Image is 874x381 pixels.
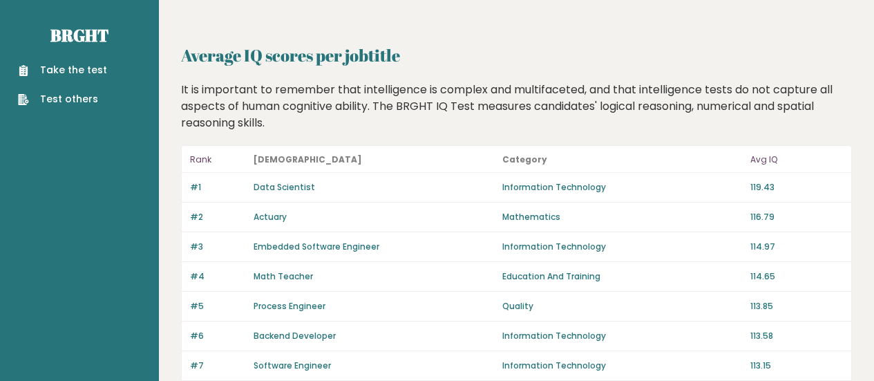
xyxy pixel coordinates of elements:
[190,181,245,194] p: #1
[254,360,331,371] a: Software Engineer
[502,300,743,313] p: Quality
[190,270,245,283] p: #4
[254,270,313,282] a: Math Teacher
[176,82,857,131] div: It is important to remember that intelligence is complex and multifaceted, and that intelligence ...
[750,241,843,253] p: 114.97
[750,300,843,313] p: 113.85
[190,360,245,372] p: #7
[254,241,379,252] a: Embedded Software Engineer
[18,92,107,106] a: Test others
[190,300,245,313] p: #5
[502,360,743,372] p: Information Technology
[750,270,843,283] p: 114.65
[254,211,287,223] a: Actuary
[502,211,743,223] p: Mathematics
[502,181,743,194] p: Information Technology
[190,330,245,342] p: #6
[190,151,245,168] p: Rank
[750,330,843,342] p: 113.58
[254,300,325,312] a: Process Engineer
[502,330,743,342] p: Information Technology
[502,270,743,283] p: Education And Training
[190,241,245,253] p: #3
[181,43,852,68] h2: Average IQ scores per jobtitle
[750,151,843,168] p: Avg IQ
[502,154,547,165] b: Category
[254,181,315,193] a: Data Scientist
[18,63,107,77] a: Take the test
[750,360,843,372] p: 113.15
[750,211,843,223] p: 116.79
[750,181,843,194] p: 119.43
[254,154,362,165] b: [DEMOGRAPHIC_DATA]
[50,24,108,46] a: Brght
[254,330,336,342] a: Backend Developer
[502,241,743,253] p: Information Technology
[190,211,245,223] p: #2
